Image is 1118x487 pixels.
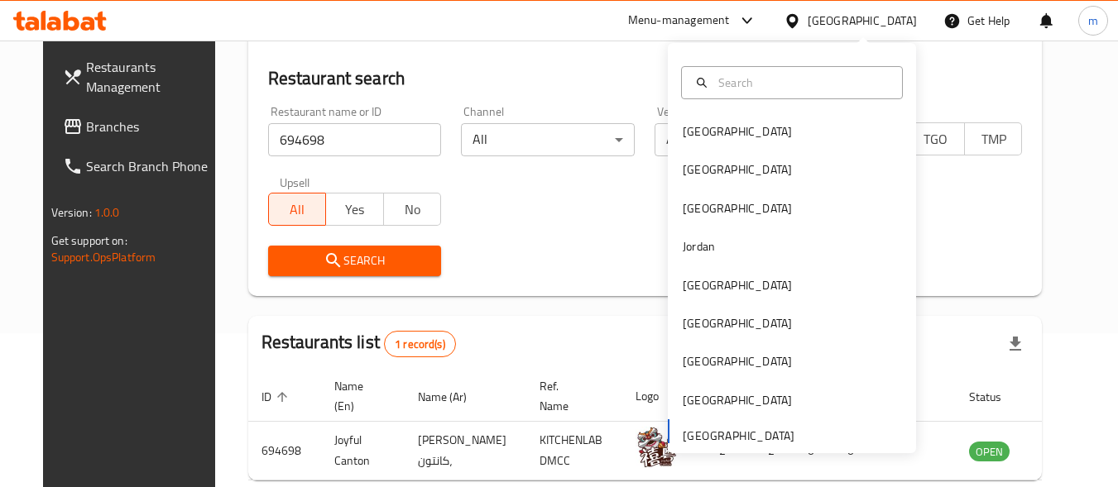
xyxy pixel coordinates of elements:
[526,422,622,480] td: KITCHENLAB DMCC
[248,422,321,480] td: 694698
[808,12,917,30] div: [GEOGRAPHIC_DATA]
[321,422,405,480] td: Joyful Canton
[683,352,792,370] div: [GEOGRAPHIC_DATA]
[683,237,715,255] div: Jordan
[418,387,488,407] span: Name (Ar)
[969,442,1010,461] span: OPEN
[268,246,442,276] button: Search
[86,57,217,97] span: Restaurants Management
[461,123,635,156] div: All
[50,146,230,186] a: Search Branch Phone
[683,160,792,179] div: [GEOGRAPHIC_DATA]
[276,198,320,222] span: All
[540,376,602,416] span: Ref. Name
[628,11,730,31] div: Menu-management
[268,123,442,156] input: Search for restaurant name or ID..
[86,117,217,136] span: Branches
[683,314,792,332] div: [GEOGRAPHIC_DATA]
[51,230,127,251] span: Get support on:
[391,198,435,222] span: No
[712,74,892,92] input: Search
[1088,12,1098,30] span: m
[969,387,1023,407] span: Status
[51,202,92,223] span: Version:
[280,176,310,188] label: Upsell
[385,337,455,352] span: 1 record(s)
[325,193,384,226] button: Yes
[622,371,697,422] th: Logo
[972,127,1016,151] span: TMP
[383,193,442,226] button: No
[333,198,377,222] span: Yes
[281,251,429,271] span: Search
[334,376,385,416] span: Name (En)
[683,276,792,294] div: [GEOGRAPHIC_DATA]
[683,122,792,141] div: [GEOGRAPHIC_DATA]
[86,156,217,176] span: Search Branch Phone
[969,442,1010,461] div: OPEN
[51,246,156,268] a: Support.OpsPlatform
[262,330,456,357] h2: Restaurants list
[94,202,120,223] span: 1.0.0
[50,47,230,107] a: Restaurants Management
[262,387,293,407] span: ID
[405,422,526,480] td: [PERSON_NAME] كانتون،
[268,193,327,226] button: All
[914,127,958,151] span: TGO
[906,122,965,155] button: TGO
[683,391,792,409] div: [GEOGRAPHIC_DATA]
[636,427,677,468] img: Joyful Canton
[655,123,828,156] div: All
[683,199,792,217] div: [GEOGRAPHIC_DATA]
[248,371,1100,480] table: enhanced table
[268,66,1023,91] h2: Restaurant search
[50,107,230,146] a: Branches
[964,122,1023,155] button: TMP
